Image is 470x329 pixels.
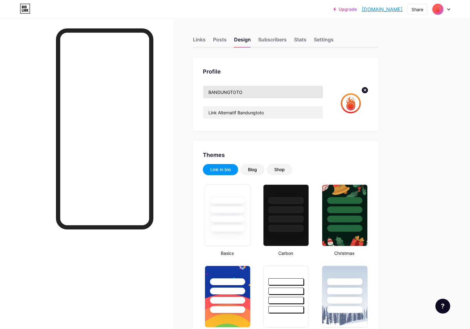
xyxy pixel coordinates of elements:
[432,3,444,15] img: Bandung Banned
[333,7,357,12] a: Upgrade
[193,36,206,47] div: Links
[362,6,403,13] a: [DOMAIN_NAME]
[314,36,334,47] div: Settings
[210,167,231,173] div: Link in bio
[203,86,323,98] input: Name
[333,86,369,121] img: Bandung Banned
[261,250,310,256] div: Carbon
[248,167,257,173] div: Blog
[412,6,423,13] div: Share
[213,36,227,47] div: Posts
[203,106,323,119] input: Bio
[203,67,369,76] div: Profile
[274,167,285,173] div: Shop
[234,36,251,47] div: Design
[258,36,287,47] div: Subscribers
[320,250,369,256] div: Christmas
[203,250,251,256] div: Basics
[294,36,306,47] div: Stats
[203,151,369,159] div: Themes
